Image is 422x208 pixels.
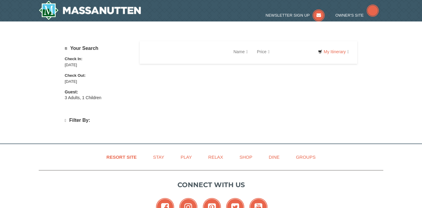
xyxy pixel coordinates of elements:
[336,13,364,18] span: Owner's Site
[145,150,172,164] a: Stay
[229,46,252,58] a: Name
[173,150,199,164] a: Play
[288,150,323,164] a: Groups
[252,46,274,58] a: Price
[99,150,144,164] a: Resort Site
[39,1,141,20] a: Massanutten Resort
[39,1,141,20] img: Massanutten Resort Logo
[314,47,353,56] a: My Itinerary
[266,13,325,18] a: Newsletter Sign Up
[201,150,231,164] a: Relax
[261,150,287,164] a: Dine
[336,13,379,18] a: Owner's Site
[39,180,383,190] p: Connect with us
[232,150,260,164] a: Shop
[65,118,132,123] h4: Filter By:
[266,13,310,18] span: Newsletter Sign Up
